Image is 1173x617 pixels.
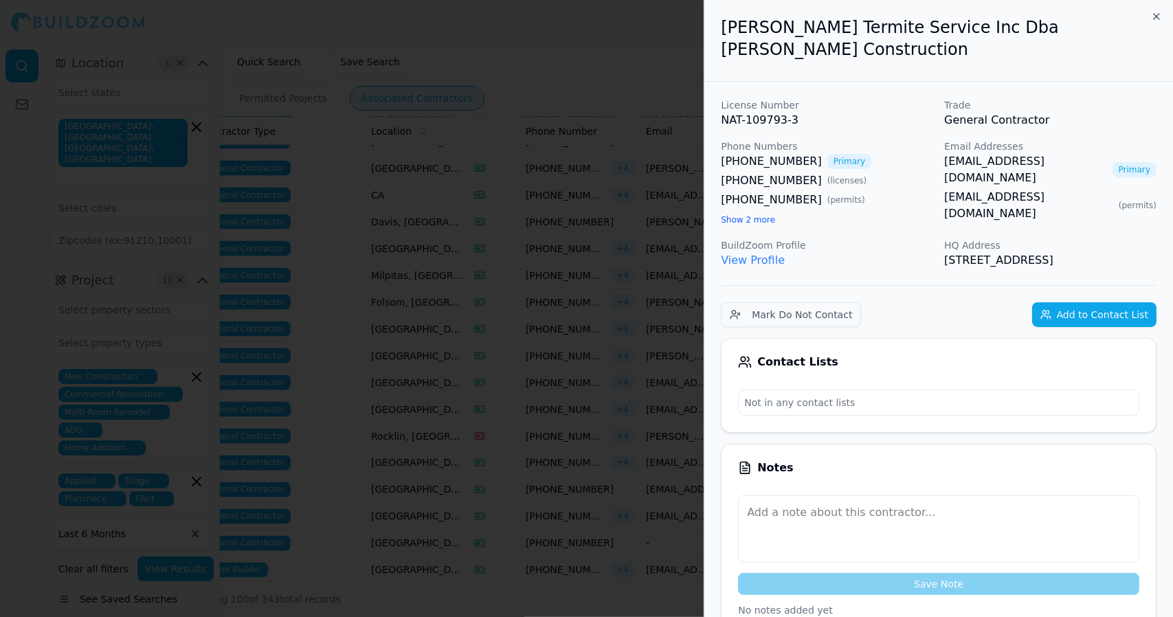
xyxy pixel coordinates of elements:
p: BuildZoom Profile [721,238,933,252]
button: Show 2 more [721,214,775,225]
button: Mark Do Not Contact [721,302,861,327]
p: [STREET_ADDRESS] [944,252,1157,269]
span: Primary [827,154,871,169]
a: View Profile [721,254,785,267]
p: General Contractor [944,112,1157,128]
p: Phone Numbers [721,139,933,153]
a: [EMAIL_ADDRESS][DOMAIN_NAME] [944,153,1107,186]
a: [PHONE_NUMBER] [721,192,822,208]
p: Not in any contact lists [739,390,1139,415]
a: [EMAIL_ADDRESS][DOMAIN_NAME] [944,189,1113,222]
p: No notes added yet [738,603,1139,617]
a: [PHONE_NUMBER] [721,153,822,170]
p: License Number [721,98,933,112]
h2: [PERSON_NAME] Termite Service Inc Dba [PERSON_NAME] Construction [721,16,1157,60]
p: HQ Address [944,238,1157,252]
button: Add to Contact List [1032,302,1157,327]
a: [PHONE_NUMBER] [721,172,822,189]
div: Contact Lists [738,355,1139,369]
span: ( licenses ) [827,175,867,186]
p: NAT-109793-3 [721,112,933,128]
div: Notes [738,461,1139,475]
p: Email Addresses [944,139,1157,153]
p: Trade [944,98,1157,112]
span: Primary [1113,162,1157,177]
span: ( permits ) [1119,200,1157,211]
span: ( permits ) [827,194,865,205]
